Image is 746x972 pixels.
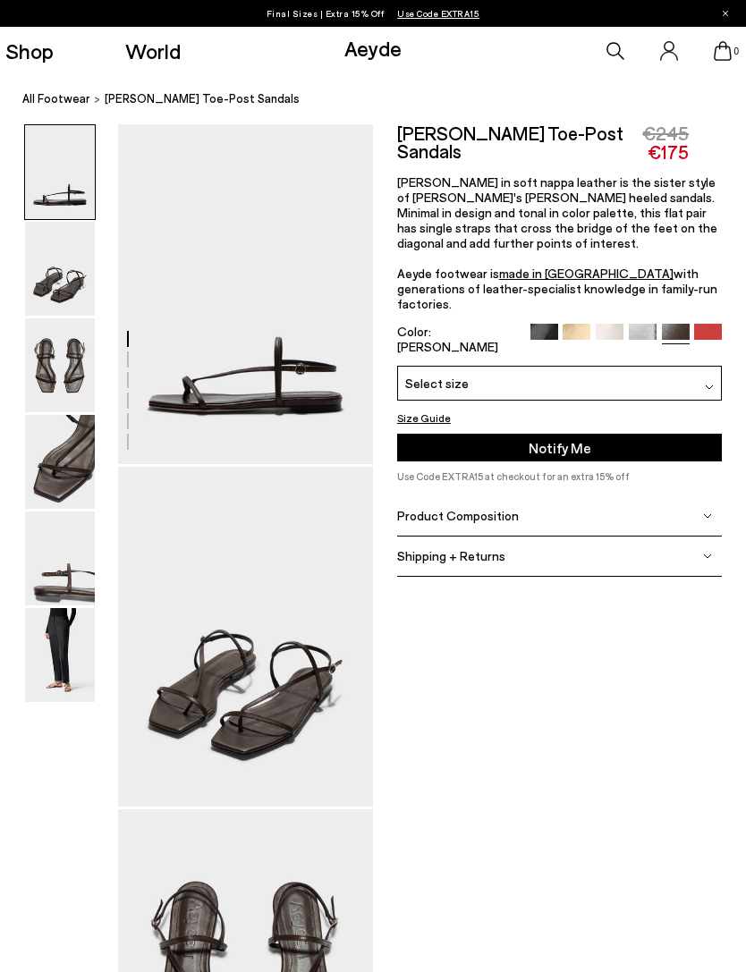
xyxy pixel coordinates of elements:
nav: breadcrumb [22,75,746,124]
a: All Footwear [22,89,90,108]
button: Size Guide [397,409,451,427]
a: made in [GEOGRAPHIC_DATA] [499,266,674,281]
a: Shop [5,40,54,62]
a: Aeyde [344,35,402,61]
p: [PERSON_NAME] in soft nappa leather is the sister style of [PERSON_NAME]'s [PERSON_NAME] heeled s... [397,174,723,311]
a: 0 [714,41,732,61]
img: Ella Leather Toe-Post Sandals - Image 4 [25,415,95,509]
span: [PERSON_NAME] Toe-Post Sandals [105,89,300,108]
span: Select size [405,374,469,393]
p: Use Code EXTRA15 at checkout for an extra 15% off [397,469,723,485]
span: Shipping + Returns [397,548,505,563]
a: World [125,40,181,62]
span: Product Composition [397,508,519,523]
span: [PERSON_NAME] [397,339,498,354]
span: Navigate to /collections/ss25-final-sizes [397,8,479,19]
button: Notify Me [397,434,723,461]
img: Ella Leather Toe-Post Sandals - Image 3 [25,318,95,412]
img: svg%3E [703,552,712,561]
span: €245 [642,122,689,144]
div: Color: [397,324,520,354]
img: svg%3E [703,511,712,520]
img: Ella Leather Toe-Post Sandals - Image 6 [25,608,95,702]
span: 0 [732,46,741,56]
h2: [PERSON_NAME] Toe-Post Sandals [397,124,643,160]
img: Ella Leather Toe-Post Sandals - Image 1 [25,125,95,219]
img: Ella Leather Toe-Post Sandals - Image 5 [25,511,95,605]
img: svg%3E [705,383,714,392]
span: €175 [648,140,689,163]
p: Final Sizes | Extra 15% Off [267,4,480,22]
img: Ella Leather Toe-Post Sandals - Image 2 [25,222,95,316]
